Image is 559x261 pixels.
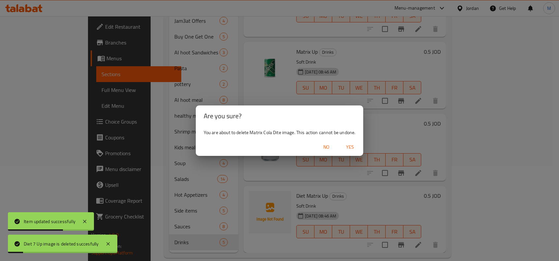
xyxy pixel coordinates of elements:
span: No [318,143,334,151]
button: No [316,141,337,153]
div: You are about to delete Matrix Cola Dite image. This action cannot be undone. [196,127,364,138]
div: Item updated successfully [24,218,75,225]
button: Yes [339,141,361,153]
span: Yes [342,143,358,151]
div: Diet 7 Up image is deleted succesfully [24,240,99,247]
h2: Are you sure? [204,111,356,121]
